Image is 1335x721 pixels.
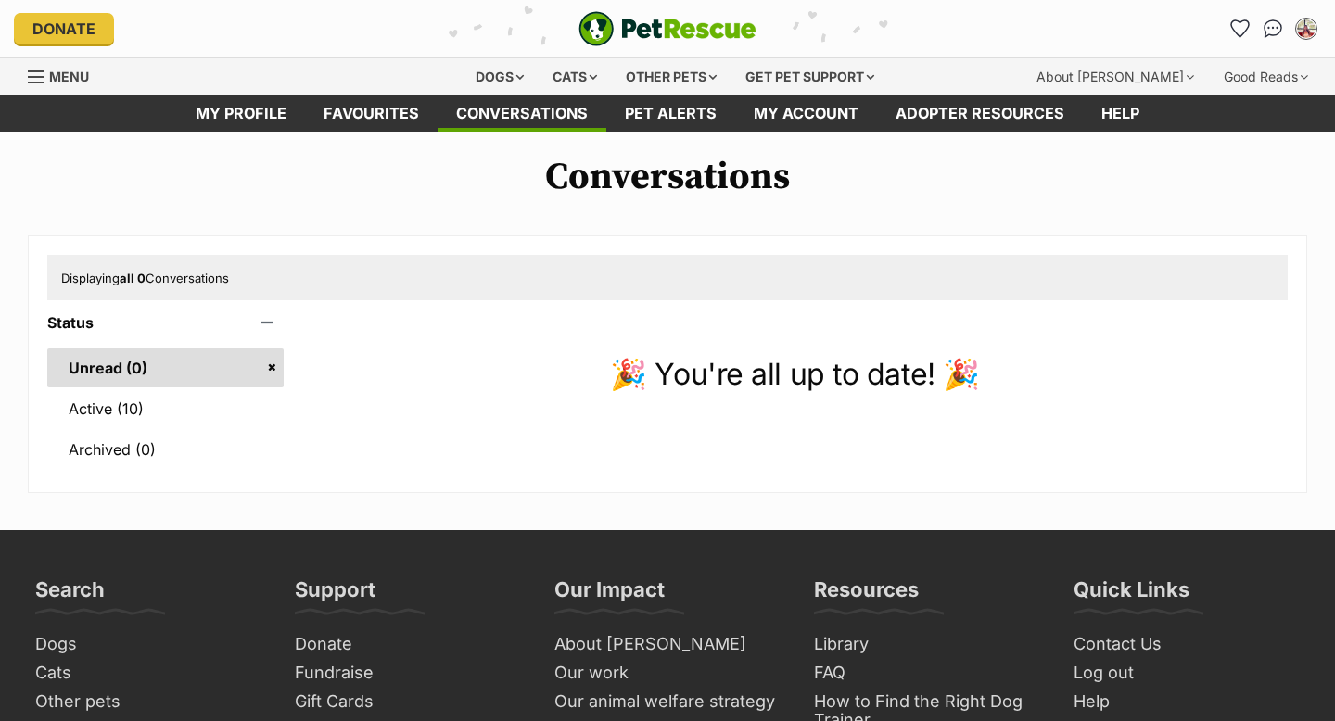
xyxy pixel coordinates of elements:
[47,314,284,331] header: Status
[877,95,1083,132] a: Adopter resources
[578,11,756,46] a: PetRescue
[814,576,919,613] h3: Resources
[1211,58,1321,95] div: Good Reads
[463,58,537,95] div: Dogs
[1291,14,1321,44] button: My account
[35,576,105,613] h3: Search
[28,58,102,92] a: Menu
[547,659,788,688] a: Our work
[1066,659,1307,688] a: Log out
[1083,95,1158,132] a: Help
[606,95,735,132] a: Pet alerts
[302,352,1288,397] p: 🎉 You're all up to date! 🎉
[1225,14,1321,44] ul: Account quick links
[807,630,1048,659] a: Library
[807,659,1048,688] a: FAQ
[295,576,375,613] h3: Support
[287,659,528,688] a: Fundraise
[1066,630,1307,659] a: Contact Us
[28,659,269,688] a: Cats
[287,630,528,659] a: Donate
[14,13,114,44] a: Donate
[732,58,887,95] div: Get pet support
[438,95,606,132] a: conversations
[1225,14,1254,44] a: Favourites
[1258,14,1288,44] a: Conversations
[47,430,284,469] a: Archived (0)
[1074,576,1189,613] h3: Quick Links
[540,58,610,95] div: Cats
[554,576,665,613] h3: Our Impact
[1297,19,1316,38] img: Caity Stanway profile pic
[547,688,788,716] a: Our animal welfare strategy
[28,688,269,716] a: Other pets
[49,69,89,84] span: Menu
[735,95,877,132] a: My account
[547,630,788,659] a: About [PERSON_NAME]
[1264,19,1283,38] img: chat-41dd97257d64d25036548639549fe6c8038ab92f7586957e7f3b1b290dea8141.svg
[47,389,284,428] a: Active (10)
[613,58,730,95] div: Other pets
[305,95,438,132] a: Favourites
[287,688,528,716] a: Gift Cards
[120,271,146,285] strong: all 0
[1023,58,1207,95] div: About [PERSON_NAME]
[47,348,284,387] a: Unread (0)
[28,630,269,659] a: Dogs
[61,271,229,285] span: Displaying Conversations
[1066,688,1307,716] a: Help
[177,95,305,132] a: My profile
[578,11,756,46] img: logo-e224e6f780fb5917bec1dbf3a21bbac754714ae5b6737aabdf751b685950b380.svg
